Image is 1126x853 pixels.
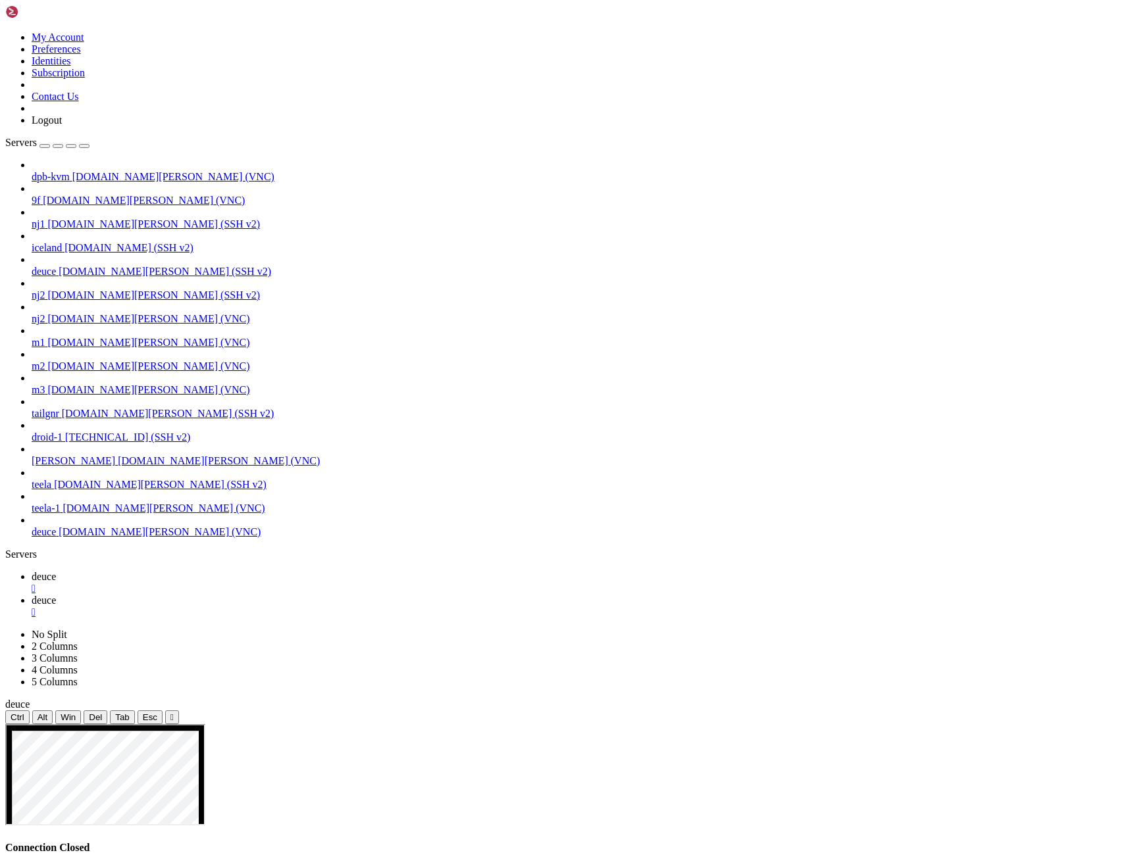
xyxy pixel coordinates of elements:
[32,114,62,126] a: Logout
[38,712,48,722] span: Alt
[5,548,1121,560] div: Servers
[110,710,135,724] button: Tab
[32,230,1121,254] li: iceland [DOMAIN_NAME] (SSH v2)
[47,360,249,372] span: [DOMAIN_NAME][PERSON_NAME] (VNC)
[32,408,59,419] span: tailgnr
[32,502,1121,514] a: teela-1 [DOMAIN_NAME][PERSON_NAME] (VNC)
[32,218,1121,230] a: nj1 [DOMAIN_NAME][PERSON_NAME] (SSH v2)
[5,289,955,305] x-row: Killing Xtigervnc process ID 396601... which seems to be deadlocked. Using SIGKILL!
[32,313,1121,325] a: nj2 [DOMAIN_NAME][PERSON_NAME] (VNC)
[64,242,193,253] span: [DOMAIN_NAME] (SSH v2)
[5,274,955,289] x-row: ComparingUpdateTracker: (1:4.66341 ratio)
[269,116,321,131] span: config.d
[32,514,1121,538] li: deuce [DOMAIN_NAME][PERSON_NAME] (VNC)
[59,526,261,537] span: [DOMAIN_NAME][PERSON_NAME] (VNC)
[5,195,955,210] x-row: EncodeManager: Full Colour: 28.584 krects, 58.1259 Mpixels
[5,542,12,558] div: (0, 34)
[71,6,78,20] span: ~
[32,349,1121,372] li: m2 [DOMAIN_NAME][PERSON_NAME] (VNC)
[138,710,163,724] button: Esc
[32,171,1121,183] a: dpb-kvm [DOMAIN_NAME][PERSON_NAME] (VNC)
[32,467,1121,491] li: teela [DOMAIN_NAME][PERSON_NAME] (SSH v2)
[5,242,955,258] x-row: EncodeManager: 24.1257 MiB (1:14.6395 ratio)
[32,479,1121,491] a: teela [DOMAIN_NAME][PERSON_NAME] (SSH v2)
[32,396,1121,420] li: tailgnr [DOMAIN_NAME][PERSON_NAME] (SSH v2)
[32,384,45,395] span: m3
[5,431,955,447] x-row: <13> [DATE]T14:49:11.652Z deuce vncviewer[518595]: Child: 518660: CConnection: Authentication suc...
[32,301,1121,325] li: nj2 [DOMAIN_NAME][PERSON_NAME] (VNC)
[5,132,955,147] x-row: -rw-r--r-- 1 dpb dpb 206603 [DATE] 09:12 [DOMAIN_NAME][PERSON_NAME]:36.log
[32,91,79,102] a: Contact Us
[5,116,955,132] x-row: drwx------ 3 dpb dpb 4096 [DATE] 08:49
[5,416,955,431] x-row: <14> [DATE]T14:48:58.435Z deuce vncviewer[518595]: Child: 518660: CProtoV4Down: Choosing security...
[5,321,955,337] x-row: The Xtigervnc server died with signal 9!
[32,171,70,182] span: dpb-kvm
[89,712,102,722] span: Del
[5,163,955,179] x-row: ==> [DOMAIN_NAME][PERSON_NAME]:36.log <==
[5,6,64,20] span: dpb@deuce
[5,710,30,724] button: Ctrl
[269,101,341,115] span: ViewerStore
[5,21,955,37] x-row: : $ ls -ltr
[5,210,955,226] x-row: EncodeManager: 11.8244 MiB (1:9.40376 ratio)
[59,266,271,277] span: [DOMAIN_NAME][PERSON_NAME] (SSH v2)
[5,68,955,84] x-row: -rw-r--r-- 1 dpb dpb 31 [DATE] 08:49 identities
[32,325,1121,349] li: m1 [DOMAIN_NAME][PERSON_NAME] (VNC)
[32,571,1121,595] a: deuce
[61,712,76,722] span: Win
[5,100,955,116] x-row: drwx------ 2 dpb dpb 4096 [DATE] 08:49
[32,571,56,582] span: deuce
[32,313,45,324] span: nj2
[47,289,260,301] span: [DOMAIN_NAME][PERSON_NAME] (SSH v2)
[5,495,955,510] x-row: <14> [DATE]T14:49:11.770Z deuce vncviewer[518595]: Child: 518660: QualSelector: Requesting full c...
[32,266,1121,278] a: deuce [DOMAIN_NAME][PERSON_NAME] (SSH v2)
[5,22,64,36] span: dpb@deuce
[32,408,1121,420] a: tailgnr [DOMAIN_NAME][PERSON_NAME] (SSH v2)
[32,526,1121,538] a: deuce [DOMAIN_NAME][PERSON_NAME] (VNC)
[32,159,1121,183] li: dpb-kvm [DOMAIN_NAME][PERSON_NAME] (VNC)
[32,595,56,606] span: deuce
[32,266,56,277] span: deuce
[32,278,1121,301] li: nj2 [DOMAIN_NAME][PERSON_NAME] (SSH v2)
[5,400,955,416] x-row: <14> [DATE]T14:48:58.331Z deuce vncviewer[518595]: Child: 518660: CConnection: Using RFB protocol...
[32,183,1121,207] li: 9f [DOMAIN_NAME][PERSON_NAME] (VNC)
[5,258,955,274] x-row: ComparingUpdateTracker: 852.95 Mpixels in / 182.903 Mpixels out
[5,479,955,495] x-row: <14> [DATE]T14:49:11.770Z deuce vncviewer[518595]: Child: 518660: QualSelector: Requesting Zlib e...
[32,431,63,443] span: droid-1
[84,710,107,724] button: Del
[32,502,61,514] span: teela-1
[71,148,111,162] span: ~/.vnc
[32,710,53,724] button: Alt
[62,408,274,419] span: [DOMAIN_NAME][PERSON_NAME] (SSH v2)
[5,53,955,68] x-row: -rw------- 1 dpb dpb 8 [DATE] 12:45 passwd
[5,305,955,321] x-row: The X session exited with status 1!
[5,526,955,542] x-row: <14> [DATE]T14:49:11.770Z deuce vncviewer[518595]: Child: 518660: QualSelector: requesting initia...
[72,171,274,182] span: [DOMAIN_NAME][PERSON_NAME] (VNC)
[32,32,84,43] a: My Account
[32,431,1121,443] a: droid-1 [TECHNICAL_ID] (SSH v2)
[32,195,1121,207] a: 9f [DOMAIN_NAME][PERSON_NAME] (VNC)
[32,43,81,55] a: Preferences
[47,313,249,324] span: [DOMAIN_NAME][PERSON_NAME] (VNC)
[5,37,955,53] x-row: total 228
[32,242,62,253] span: iceland
[32,195,40,206] span: 9f
[65,431,190,443] span: [TECHNICAL_ID] (SSH v2)
[47,218,260,230] span: [DOMAIN_NAME][PERSON_NAME] (SSH v2)
[32,289,45,301] span: nj2
[5,463,955,479] x-row: 8
[5,698,30,710] span: deuce
[32,491,1121,514] li: teela-1 [DOMAIN_NAME][PERSON_NAME] (VNC)
[32,384,1121,396] a: m3 [DOMAIN_NAME][PERSON_NAME] (VNC)
[47,384,249,395] span: [DOMAIN_NAME][PERSON_NAME] (VNC)
[32,360,1121,372] a: m2 [DOMAIN_NAME][PERSON_NAME] (VNC)
[5,384,955,400] x-row: <14> [DATE]T14:48:58.331Z deuce vncviewer[518595]: Child: 518660: CConnection: Server is ARD - di...
[32,420,1121,443] li: droid-1 [TECHNICAL_ID] (SSH v2)
[118,455,320,466] span: [DOMAIN_NAME][PERSON_NAME] (VNC)
[32,55,71,66] a: Identities
[5,353,955,368] x-row: ==> vncviewer.log <==
[32,606,1121,618] a: 
[5,5,81,18] img: Shellngn
[5,226,955,242] x-row: EncodeManager: Total: 60.04 krects, 184.812 Mpixels
[5,368,955,384] x-row: <14> [DATE]T14:48:58.331Z deuce vncviewer[518595]: Child: 518660: CConnection: Server supports RF...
